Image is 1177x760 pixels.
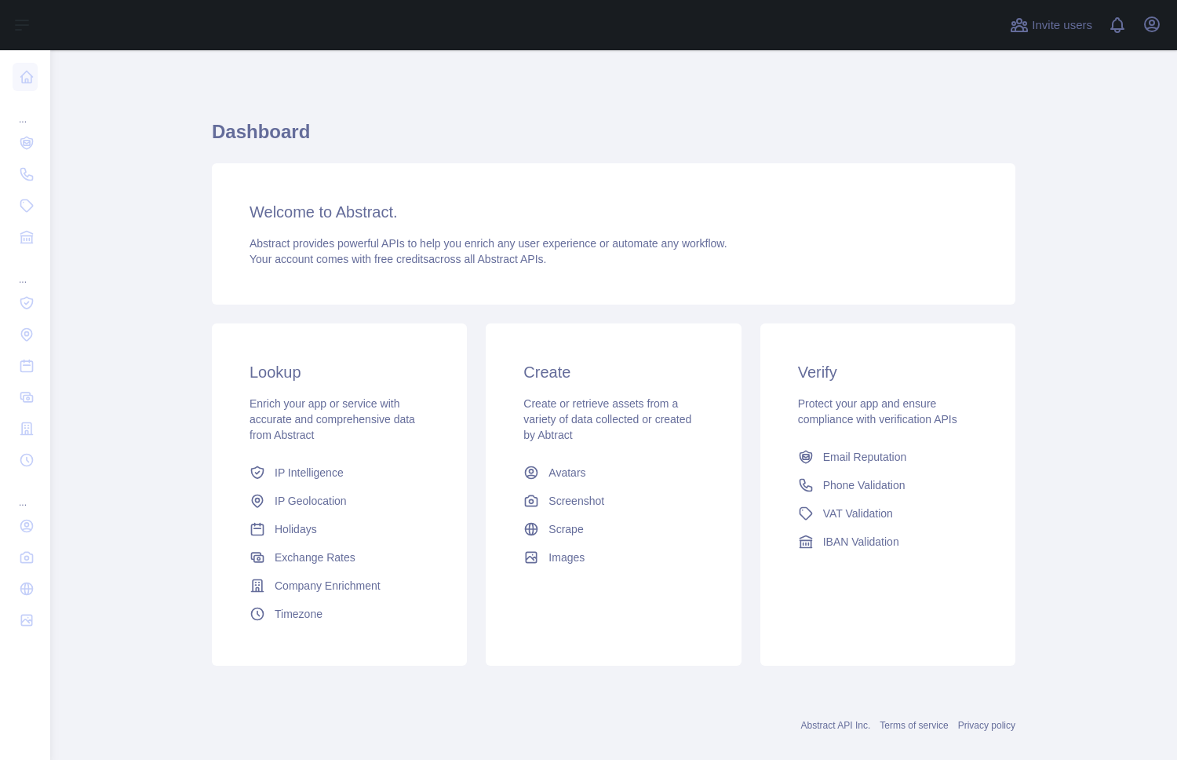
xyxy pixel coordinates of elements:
[523,361,703,383] h3: Create
[792,443,984,471] a: Email Reputation
[517,487,709,515] a: Screenshot
[1007,13,1095,38] button: Invite users
[517,543,709,572] a: Images
[792,499,984,528] a: VAT Validation
[250,201,978,223] h3: Welcome to Abstract.
[250,237,727,250] span: Abstract provides powerful APIs to help you enrich any user experience or automate any workflow.
[548,493,604,509] span: Screenshot
[517,459,709,487] a: Avatars
[548,521,583,537] span: Scrape
[243,572,435,600] a: Company Enrichment
[374,253,428,265] span: free credits
[798,361,978,383] h3: Verify
[548,550,585,565] span: Images
[880,720,948,731] a: Terms of service
[958,720,1015,731] a: Privacy policy
[243,600,435,628] a: Timezone
[823,477,906,493] span: Phone Validation
[1032,16,1092,35] span: Invite users
[548,465,585,480] span: Avatars
[250,397,415,441] span: Enrich your app or service with accurate and comprehensive data from Abstract
[801,720,871,731] a: Abstract API Inc.
[212,119,1015,157] h1: Dashboard
[275,465,344,480] span: IP Intelligence
[823,534,899,550] span: IBAN Validation
[243,487,435,515] a: IP Geolocation
[823,449,907,465] span: Email Reputation
[250,253,546,265] span: Your account comes with across all Abstract APIs.
[275,578,381,594] span: Company Enrichment
[243,543,435,572] a: Exchange Rates
[798,397,957,426] span: Protect your app and ensure compliance with verification APIs
[243,459,435,487] a: IP Intelligence
[13,254,38,286] div: ...
[792,528,984,556] a: IBAN Validation
[13,477,38,509] div: ...
[275,521,317,537] span: Holidays
[275,550,355,565] span: Exchange Rates
[13,94,38,126] div: ...
[250,361,429,383] h3: Lookup
[275,606,322,622] span: Timezone
[792,471,984,499] a: Phone Validation
[517,515,709,543] a: Scrape
[823,506,893,521] span: VAT Validation
[243,515,435,543] a: Holidays
[523,397,691,441] span: Create or retrieve assets from a variety of data collected or created by Abtract
[275,493,347,509] span: IP Geolocation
